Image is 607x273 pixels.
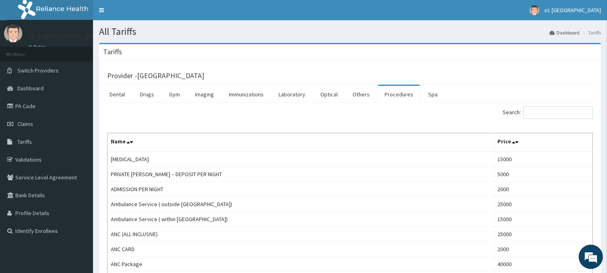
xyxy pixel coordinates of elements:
[580,29,601,36] li: Tariffs
[133,4,152,23] div: Minimize live chat window
[108,242,494,257] td: ANC CARD
[550,29,580,36] a: Dashboard
[42,45,136,56] div: Chat with us now
[523,107,593,119] input: Search:
[494,212,592,227] td: 15000
[103,48,122,55] h3: Tariffs
[314,86,344,103] a: Optical
[108,151,494,167] td: [MEDICAL_DATA]
[108,257,494,272] td: ANC Package
[17,85,44,92] span: Dashboard
[108,197,494,212] td: Ambulance Service ( outside [GEOGRAPHIC_DATA])
[4,185,154,213] textarea: Type your message and hit 'Enter'
[17,138,32,145] span: Tariffs
[529,5,539,15] img: User Image
[15,41,33,61] img: d_794563401_company_1708531726252_794563401
[494,257,592,272] td: 40000
[28,44,48,50] a: Online
[494,182,592,197] td: 2000
[107,72,204,79] h3: Provider - [GEOGRAPHIC_DATA]
[494,197,592,212] td: 25000
[108,212,494,227] td: Ambulance Service ( within [GEOGRAPHIC_DATA])
[108,167,494,182] td: PRIVATE [PERSON_NAME] – DEPOSIT PER NIGHT
[133,86,161,103] a: Drugs
[28,33,105,40] p: st. [GEOGRAPHIC_DATA]
[272,86,312,103] a: Laboratory
[494,227,592,242] td: 25000
[494,133,592,152] th: Price
[108,182,494,197] td: ADMISSION PER NIGHT
[378,86,420,103] a: Procedures
[47,84,112,166] span: We're online!
[494,242,592,257] td: 2000
[99,26,601,37] h1: All Tariffs
[17,67,59,74] span: Switch Providers
[422,86,444,103] a: Spa
[108,227,494,242] td: ANC (ALL INCLUSIVE)
[544,6,601,14] span: st. [GEOGRAPHIC_DATA]
[494,167,592,182] td: 5000
[108,133,494,152] th: Name
[494,151,592,167] td: 15000
[163,86,186,103] a: Gym
[503,107,593,119] label: Search:
[222,86,270,103] a: Immunizations
[188,86,220,103] a: Imaging
[17,120,33,128] span: Claims
[4,24,22,43] img: User Image
[103,86,131,103] a: Dental
[346,86,376,103] a: Others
